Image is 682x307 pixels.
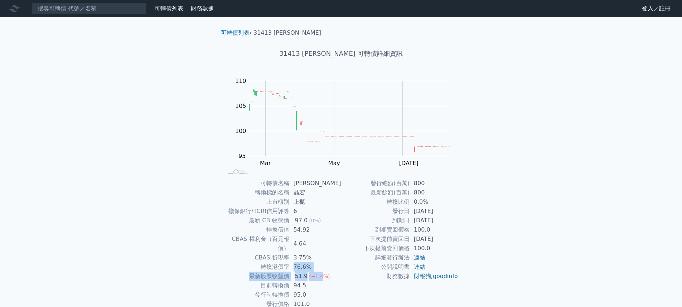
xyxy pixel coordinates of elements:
h1: 31413 [PERSON_NAME] 可轉債詳細資訊 [215,49,467,59]
td: 到期賣回價格 [341,225,410,234]
td: 100.0 [410,225,459,234]
td: 100.0 [410,244,459,253]
td: [PERSON_NAME] [289,179,341,188]
div: 97.0 [294,216,309,225]
td: 轉換比例 [341,197,410,207]
td: [DATE] [410,216,459,225]
td: 最新餘額(百萬) [341,188,410,197]
a: 財報狗 [414,273,431,279]
td: 94.5 [289,281,341,290]
td: 800 [410,188,459,197]
input: 搜尋可轉債 代號／名稱 [32,3,146,15]
a: 可轉債列表 [155,5,183,12]
td: 晶宏 [289,188,341,197]
td: CBAS 權利金（百元報價） [224,234,289,253]
td: 下次提前賣回日 [341,234,410,244]
td: 轉換價值 [224,225,289,234]
tspan: May [328,160,340,167]
td: 4.64 [289,234,341,253]
td: 公開說明書 [341,262,410,272]
td: 54.92 [289,225,341,234]
g: Chart [232,78,461,167]
a: 財務數據 [191,5,214,12]
tspan: [DATE] [399,160,419,167]
td: 最新 CB 收盤價 [224,216,289,225]
td: 發行時轉換價 [224,290,289,299]
a: goodinfo [433,273,458,279]
td: 下次提前賣回價格 [341,244,410,253]
td: 6 [289,207,341,216]
td: 發行日 [341,207,410,216]
td: 到期日 [341,216,410,225]
a: 連結 [414,254,425,261]
td: 可轉債名稱 [224,179,289,188]
td: 轉換溢價率 [224,262,289,272]
a: 登入／註冊 [636,3,676,14]
td: 0.0% [410,197,459,207]
td: 95.0 [289,290,341,299]
td: 擔保銀行/TCRI信用評等 [224,207,289,216]
td: 目前轉換價 [224,281,289,290]
div: 51.9 [294,272,309,281]
td: 詳細發行辦法 [341,253,410,262]
td: 76.6% [289,262,341,272]
span: (+1.4%) [309,273,330,279]
td: 3.75% [289,253,341,262]
td: , [410,272,459,281]
td: 轉換標的名稱 [224,188,289,197]
td: 上市櫃別 [224,197,289,207]
td: 發行總額(百萬) [341,179,410,188]
li: › [221,29,252,37]
tspan: 105 [235,103,246,109]
td: 800 [410,179,459,188]
tspan: 95 [238,153,246,159]
li: 31413 [PERSON_NAME] [253,29,321,37]
a: 可轉債列表 [221,29,250,36]
td: [DATE] [410,207,459,216]
td: 最新股票收盤價 [224,272,289,281]
span: (0%) [309,218,321,223]
td: CBAS 折現率 [224,253,289,262]
tspan: Mar [260,160,271,167]
td: 財務數據 [341,272,410,281]
tspan: 100 [235,128,246,134]
a: 連結 [414,263,425,270]
td: 上櫃 [289,197,341,207]
tspan: 110 [235,78,246,84]
td: [DATE] [410,234,459,244]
